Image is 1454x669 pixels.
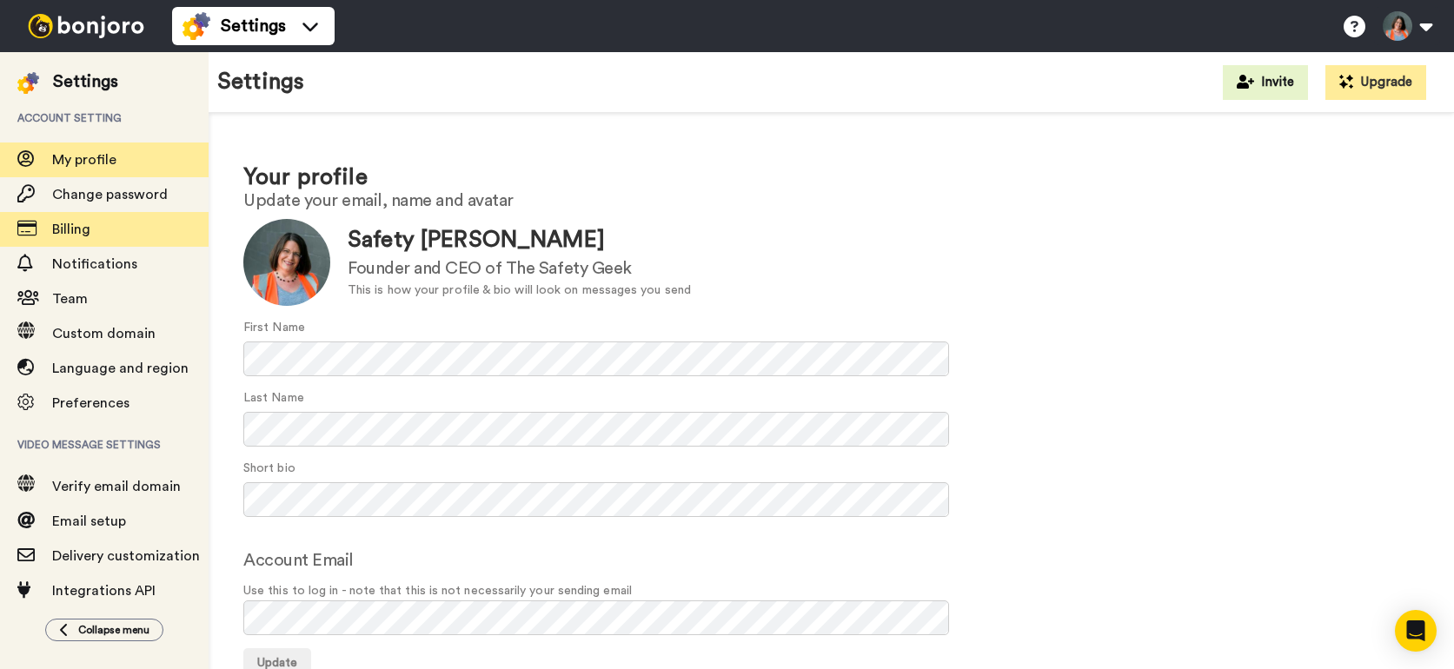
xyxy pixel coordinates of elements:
[52,327,156,341] span: Custom domain
[21,14,151,38] img: bj-logo-header-white.svg
[45,619,163,641] button: Collapse menu
[1223,65,1308,100] button: Invite
[45,45,191,59] div: Domain: [DOMAIN_NAME]
[78,623,149,637] span: Collapse menu
[52,549,200,563] span: Delivery customization
[192,103,293,114] div: Keywords by Traffic
[53,70,118,94] div: Settings
[28,45,42,59] img: website_grey.svg
[28,28,42,42] img: logo_orange.svg
[348,224,691,256] div: Safety [PERSON_NAME]
[348,256,691,282] div: Founder and CEO of The Safety Geek
[1395,610,1437,652] div: Open Intercom Messenger
[243,165,1419,190] h1: Your profile
[243,319,305,337] label: First Name
[243,460,295,478] label: Short bio
[52,584,156,598] span: Integrations API
[183,12,210,40] img: settings-colored.svg
[217,70,304,95] h1: Settings
[52,396,129,410] span: Preferences
[17,72,39,94] img: settings-colored.svg
[52,188,168,202] span: Change password
[49,28,85,42] div: v 4.0.25
[52,222,90,236] span: Billing
[173,101,187,115] img: tab_keywords_by_traffic_grey.svg
[243,191,1419,210] h2: Update your email, name and avatar
[52,480,181,493] span: Verify email domain
[52,257,137,271] span: Notifications
[66,103,156,114] div: Domain Overview
[52,514,126,528] span: Email setup
[243,582,1419,600] span: Use this to log in - note that this is not necessarily your sending email
[348,282,691,300] div: This is how your profile & bio will look on messages you send
[243,547,354,573] label: Account Email
[257,657,297,669] span: Update
[1325,65,1426,100] button: Upgrade
[52,153,116,167] span: My profile
[47,101,61,115] img: tab_domain_overview_orange.svg
[221,14,286,38] span: Settings
[243,389,304,407] label: Last Name
[52,361,189,375] span: Language and region
[52,292,88,306] span: Team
